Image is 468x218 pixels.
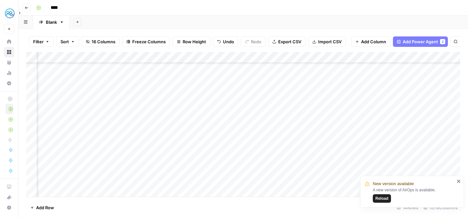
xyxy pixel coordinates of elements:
a: Your Data [4,57,14,68]
div: Blank [46,19,57,25]
button: What's new? [4,192,14,202]
button: Sort [56,36,79,47]
button: 16 Columns [82,36,120,47]
img: MyHealthTeam Logo [4,7,16,19]
a: Settings [4,78,14,89]
a: Browse [4,47,14,57]
button: Import CSV [308,36,346,47]
button: Undo [213,36,238,47]
span: Export CSV [278,38,301,45]
button: Add Power Agent2 [393,36,448,47]
span: Freeze Columns [132,38,166,45]
button: Add Column [351,36,390,47]
button: Workspace: MyHealthTeam [4,5,14,21]
button: Export CSV [268,36,305,47]
div: 15/16 Columns [421,202,460,213]
button: Help + Support [4,202,14,213]
div: A new version of AirOps is available. [373,187,455,203]
span: Add Row [36,204,54,211]
span: New version available [373,181,414,187]
a: Blank [33,16,70,29]
button: Redo [241,36,266,47]
span: Row Height [183,38,206,45]
div: 2 [440,39,445,44]
button: Row Height [173,36,210,47]
span: Redo [251,38,261,45]
span: 16 Columns [92,38,115,45]
button: Filter [29,36,54,47]
span: Filter [33,38,44,45]
a: Home [4,36,14,47]
span: Undo [223,38,234,45]
span: Sort [60,38,69,45]
div: 14 Rows [394,202,421,213]
button: Reload [373,194,391,203]
span: Reload [375,196,388,201]
span: Add Power Agent [403,38,438,45]
span: 2 [442,39,444,44]
a: Usage [4,68,14,78]
span: Add Column [361,38,386,45]
a: AirOps Academy [4,182,14,192]
button: close [457,179,461,184]
span: Import CSV [318,38,342,45]
button: Add Row [26,202,58,213]
button: Freeze Columns [122,36,170,47]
